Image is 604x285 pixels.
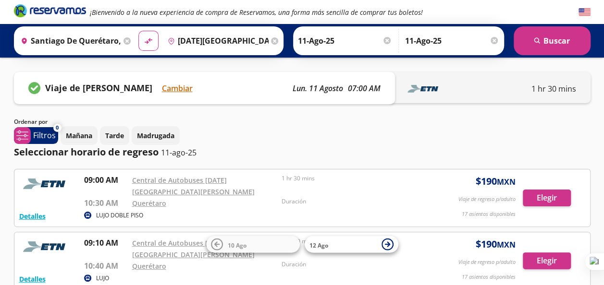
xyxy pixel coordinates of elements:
[19,174,72,193] img: RESERVAMOS
[132,238,255,259] a: Central de Autobuses [DATE][GEOGRAPHIC_DATA][PERSON_NAME]
[90,8,423,17] em: ¡Bienvenido a la nueva experiencia de compra de Reservamos, una forma más sencilla de comprar tus...
[19,274,46,284] button: Detalles
[14,3,86,18] i: Brand Logo
[14,145,159,159] p: Seleccionar horario de regreso
[137,131,174,141] p: Madrugada
[161,147,197,158] p: 11-ago-25
[162,83,193,94] button: Cambiar
[282,174,427,183] p: 1 hr 30 mins
[514,26,591,55] button: Buscar
[66,131,92,141] p: Mañana
[14,3,86,21] a: Brand Logo
[228,241,247,249] span: 10 Ago
[309,241,328,249] span: 12 Ago
[19,211,46,221] button: Detalles
[19,237,72,256] img: RESERVAMOS
[476,237,516,251] span: $ 190
[305,236,398,253] button: 12 Ago
[164,29,269,53] input: Buscar Destino
[298,29,392,53] input: Elegir Fecha
[61,126,98,145] button: Mañana
[405,82,443,96] img: LINENAME
[458,258,516,266] p: Viaje de regreso p/adulto
[84,174,127,186] p: 09:00 AM
[132,126,180,145] button: Madrugada
[523,190,571,206] button: Elegir
[523,252,571,269] button: Elegir
[105,131,124,141] p: Tarde
[84,197,127,209] p: 10:30 AM
[282,260,427,269] p: Duración
[45,82,152,95] p: Viaje de [PERSON_NAME]
[132,199,166,208] a: Querétaro
[96,211,143,220] p: LUJO DOBLE PISO
[17,29,122,53] input: Buscar Origen
[531,83,576,95] p: 1 hr 30 mins
[282,197,427,206] p: Duración
[206,236,300,253] button: 10 Ago
[497,239,516,250] small: MXN
[462,210,516,218] p: 17 asientos disponibles
[100,126,129,145] button: Tarde
[462,273,516,281] p: 17 asientos disponibles
[476,174,516,189] span: $ 190
[14,118,48,126] p: Ordenar por
[132,261,166,271] a: Querétaro
[33,130,56,141] p: Filtros
[458,195,516,203] p: Viaje de regreso p/adulto
[14,127,58,144] button: 0Filtros
[497,177,516,187] small: MXN
[56,124,59,132] span: 0
[84,237,127,249] p: 09:10 AM
[84,260,127,272] p: 10:40 AM
[348,83,381,94] p: 07:00 AM
[96,274,109,283] p: LUJO
[132,176,255,196] a: Central de Autobuses [DATE][GEOGRAPHIC_DATA][PERSON_NAME]
[405,29,499,53] input: Opcional
[579,6,591,18] button: English
[293,83,343,94] p: lun. 11 agosto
